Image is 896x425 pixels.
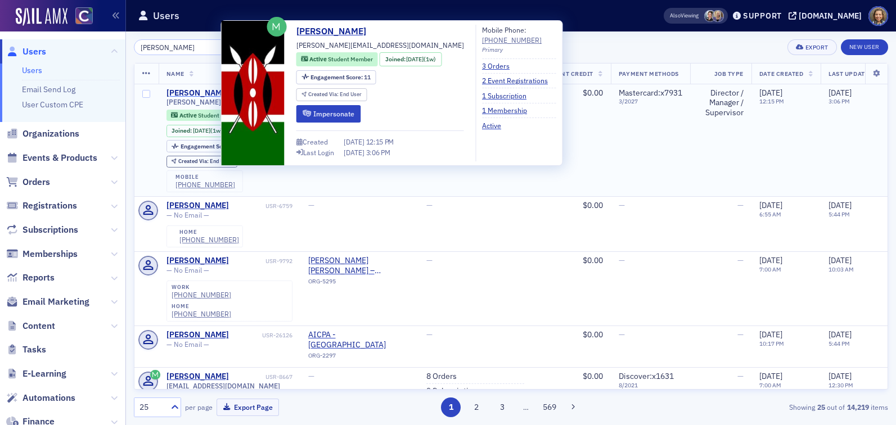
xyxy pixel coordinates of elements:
div: home [179,229,239,236]
span: Viewing [670,12,699,20]
div: [PERSON_NAME] [166,330,229,340]
div: (1w) [406,55,436,64]
div: Mobile Phone: [482,25,542,46]
a: Email Marketing [6,296,89,308]
span: Active [309,55,328,63]
div: Engagement Score: 11 [296,70,376,84]
span: Registrations [22,200,77,212]
span: E-Learning [22,368,66,380]
span: Created Via : [308,91,340,98]
a: Registrations [6,200,77,212]
div: Also [670,12,681,19]
span: — [737,200,744,210]
div: End User [178,159,232,165]
a: 1 Membership [482,105,535,115]
span: Name [166,70,184,78]
strong: 25 [815,402,827,412]
span: Subscriptions [22,224,78,236]
div: [PHONE_NUMBER] [482,35,542,45]
span: Payment Methods [619,70,679,78]
div: Active: Active: Student Member [296,52,378,66]
span: Automations [22,392,75,404]
time: 7:00 AM [759,381,781,389]
span: [DATE] [344,148,366,157]
div: (1w) [193,127,223,134]
span: Student Member [198,111,243,119]
span: Account Credit [540,70,593,78]
a: Subscriptions [6,224,78,236]
time: 10:03 AM [829,265,854,273]
div: [PERSON_NAME] [166,201,229,211]
span: Last Updated [829,70,872,78]
div: ORG-2297 [308,352,411,363]
a: [PERSON_NAME] [166,88,229,98]
span: [DATE] [829,255,852,265]
span: — [308,200,314,210]
span: AICPA - Durham [308,330,411,350]
a: [PHONE_NUMBER] [175,180,235,189]
a: Organizations [6,128,79,140]
div: Created Via: End User [296,88,367,101]
a: Users [6,46,46,58]
span: 3:06 PM [366,148,390,157]
span: $0.00 [583,255,603,265]
a: Active Student Member [171,111,242,119]
a: [PHONE_NUMBER] [172,310,231,318]
a: Content [6,320,55,332]
span: $0.00 [583,371,603,381]
span: Alicia Gelinas [712,10,724,22]
span: — No Email — [166,340,209,349]
div: 11 [181,143,241,150]
a: [PERSON_NAME] [296,25,375,38]
span: Organizations [22,128,79,140]
button: 569 [539,397,559,417]
span: [DATE] [759,371,782,381]
span: [EMAIL_ADDRESS][DOMAIN_NAME] [166,382,280,390]
span: [PERSON_NAME][EMAIL_ADDRESS][DOMAIN_NAME] [166,98,292,106]
time: 3:06 PM [829,97,850,105]
a: User Custom CPE [22,100,83,110]
span: 12:15 PM [366,137,394,146]
div: Showing out of items [645,402,888,412]
button: Export [787,39,836,55]
span: — [737,329,744,340]
span: [DATE] [759,255,782,265]
img: SailAMX [75,7,93,25]
a: [PERSON_NAME] [166,372,229,382]
a: [PERSON_NAME] [166,256,229,266]
div: [DOMAIN_NAME] [799,11,862,21]
span: [DATE] [759,88,782,98]
strong: 14,219 [845,402,871,412]
div: Created [303,139,328,145]
a: [PHONE_NUMBER] [172,291,231,299]
div: Director / Manager / Supervisor [698,88,744,118]
a: 3 Orders [482,61,518,71]
span: — No Email — [166,211,209,219]
span: [PERSON_NAME][EMAIL_ADDRESS][DOMAIN_NAME] [296,40,464,50]
div: USR-8667 [231,373,292,381]
button: 3 [492,397,512,417]
time: 12:30 PM [829,381,853,389]
input: Search… [134,39,241,55]
button: Impersonate [296,105,361,123]
time: 6:55 AM [759,210,781,218]
span: Joined : [172,127,193,134]
a: Events & Products [6,152,97,164]
span: Created Via : [178,157,210,165]
a: [PHONE_NUMBER] [179,236,239,244]
time: 12:15 PM [759,97,784,105]
div: Active: Active: Student Member [166,110,248,121]
button: 1 [441,397,461,417]
div: Engagement Score: 11 [166,140,246,152]
div: 25 [139,401,164,413]
span: $0.00 [583,200,603,210]
div: work [172,284,231,291]
span: — [737,371,744,381]
span: Tasks [22,343,46,356]
a: Active Student Member [301,55,372,64]
div: USR-26126 [231,332,292,339]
